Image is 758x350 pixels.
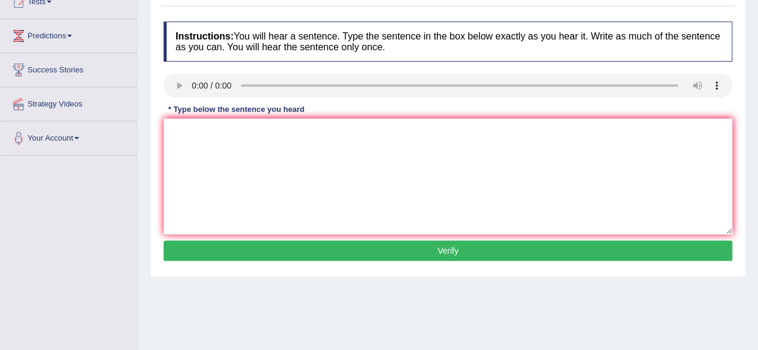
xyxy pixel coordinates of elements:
a: Predictions [1,19,137,49]
b: Instructions: [176,31,234,41]
div: * Type below the sentence you heard [164,104,309,115]
button: Verify [164,241,732,261]
a: Success Stories [1,53,137,83]
a: Strategy Videos [1,87,137,117]
a: Your Account [1,121,137,151]
h4: You will hear a sentence. Type the sentence in the box below exactly as you hear it. Write as muc... [164,22,732,62]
